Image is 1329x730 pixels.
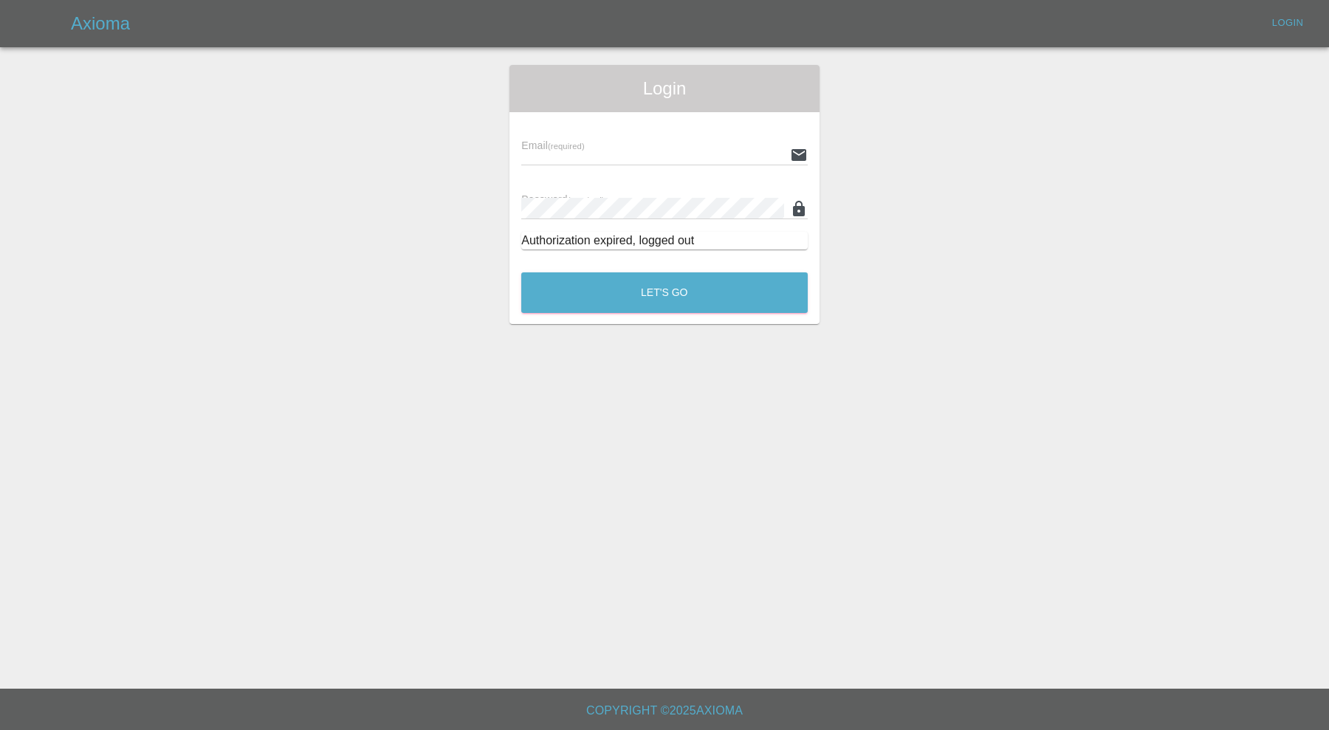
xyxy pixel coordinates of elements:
small: (required) [568,196,605,204]
h6: Copyright © 2025 Axioma [12,700,1317,721]
span: Email [521,140,584,151]
div: Authorization expired, logged out [521,232,808,249]
span: Login [521,77,808,100]
a: Login [1264,12,1311,35]
span: Password [521,193,604,205]
h5: Axioma [71,12,130,35]
small: (required) [548,142,585,151]
button: Let's Go [521,272,808,313]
